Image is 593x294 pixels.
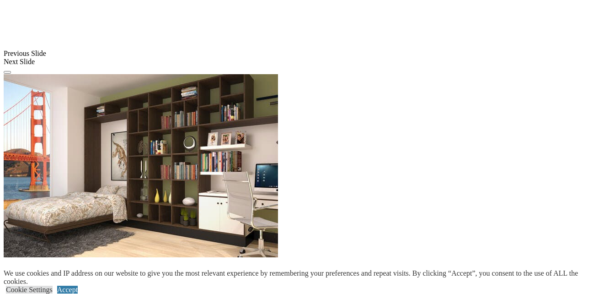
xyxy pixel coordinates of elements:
[4,269,593,286] div: We use cookies and IP address on our website to give you the most relevant experience by remember...
[4,74,278,257] img: Banner for mobile view
[6,286,53,294] a: Cookie Settings
[4,49,589,58] div: Previous Slide
[4,58,589,66] div: Next Slide
[57,286,78,294] a: Accept
[4,71,11,74] button: Click here to pause slide show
